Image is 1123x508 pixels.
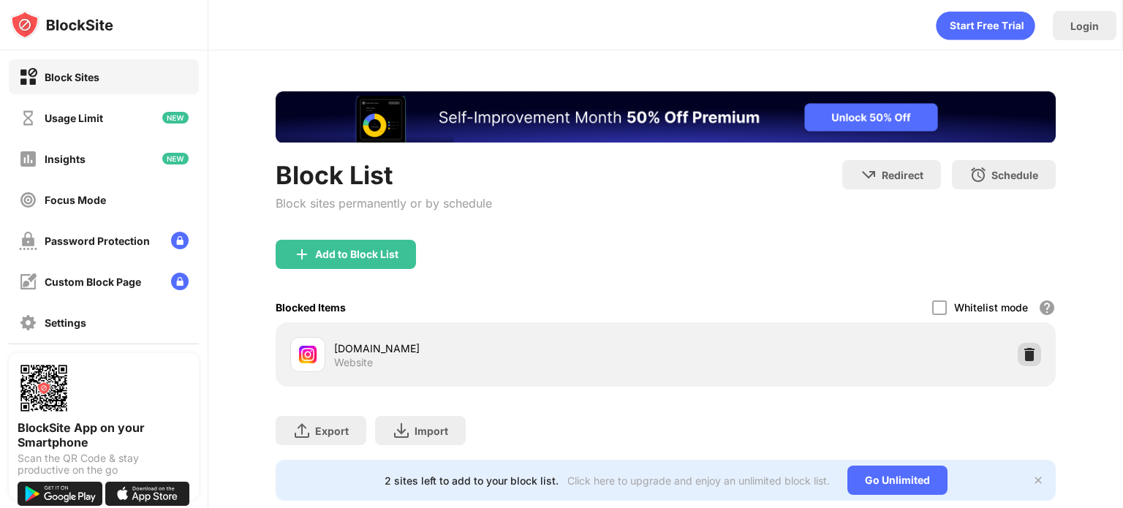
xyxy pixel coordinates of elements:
[334,356,373,369] div: Website
[171,232,189,249] img: lock-menu.svg
[1032,474,1044,486] img: x-button.svg
[19,68,37,86] img: block-on.svg
[10,10,113,39] img: logo-blocksite.svg
[171,273,189,290] img: lock-menu.svg
[19,232,37,250] img: password-protection-off.svg
[334,341,665,356] div: [DOMAIN_NAME]
[19,273,37,291] img: customize-block-page-off.svg
[991,169,1038,181] div: Schedule
[276,196,492,211] div: Block sites permanently or by schedule
[415,425,448,437] div: Import
[847,466,948,495] div: Go Unlimited
[19,109,37,127] img: time-usage-off.svg
[882,169,923,181] div: Redirect
[19,191,37,209] img: focus-off.svg
[45,276,141,288] div: Custom Block Page
[385,474,559,487] div: 2 sites left to add to your block list.
[1070,20,1099,32] div: Login
[105,482,190,506] img: download-on-the-app-store.svg
[18,420,190,450] div: BlockSite App on your Smartphone
[45,71,99,83] div: Block Sites
[45,316,86,329] div: Settings
[315,425,349,437] div: Export
[18,482,102,506] img: get-it-on-google-play.svg
[567,474,830,487] div: Click here to upgrade and enjoy an unlimited block list.
[276,91,1056,143] iframe: Banner
[45,235,150,247] div: Password Protection
[19,314,37,332] img: settings-off.svg
[19,150,37,168] img: insights-off.svg
[18,362,70,414] img: options-page-qr-code.png
[276,160,492,190] div: Block List
[18,452,190,476] div: Scan the QR Code & stay productive on the go
[299,346,317,363] img: favicons
[954,301,1028,314] div: Whitelist mode
[936,11,1035,40] div: animation
[315,249,398,260] div: Add to Block List
[276,301,346,314] div: Blocked Items
[45,153,86,165] div: Insights
[162,153,189,164] img: new-icon.svg
[162,112,189,124] img: new-icon.svg
[45,112,103,124] div: Usage Limit
[45,194,106,206] div: Focus Mode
